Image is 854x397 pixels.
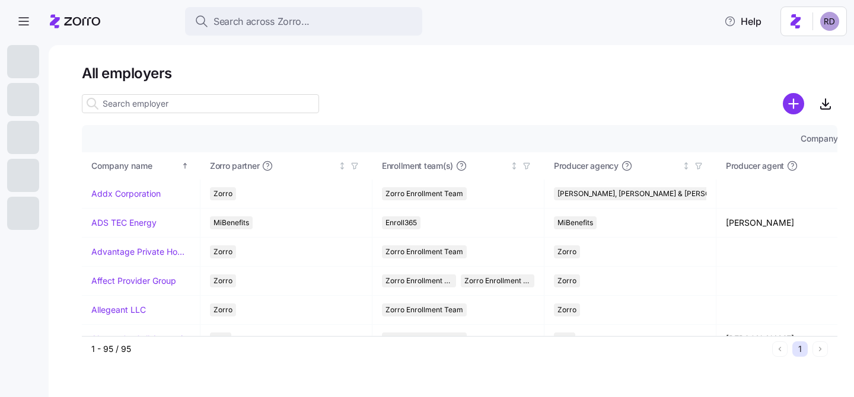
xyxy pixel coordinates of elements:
span: Zorro [557,303,576,316]
span: Zorro [557,245,576,258]
button: Next page [812,341,828,357]
span: Zorro Enrollment Team [385,245,463,258]
span: Zorro Enrollment Team [385,303,463,316]
span: Enrollment team(s) [382,160,453,172]
span: Search across Zorro... [213,14,310,29]
th: Producer agencyNot sorted [544,152,716,180]
span: Zorro [213,274,232,287]
span: Zorro Enrollment Experts [464,274,531,287]
a: Advantage Private Home Care [91,246,190,258]
span: AJG [557,332,572,345]
a: Allegeant LLC [91,304,146,316]
span: Zorro Enrollment Team [385,187,463,200]
span: Enroll365 [385,216,417,229]
span: Zorro [213,245,232,258]
span: MiBenefits [213,216,249,229]
div: Company name [91,159,179,172]
div: 1 - 95 / 95 [91,343,767,355]
button: 1 [792,341,808,357]
svg: add icon [783,93,804,114]
span: Zorro [213,187,232,200]
span: Zorro Enrollment Team [385,332,463,345]
span: Zorro [557,274,576,287]
span: AJG [213,332,228,345]
button: Help [715,9,771,33]
button: Previous page [772,341,788,357]
span: Zorro Enrollment Team [385,274,453,287]
div: Sorted ascending [181,162,189,170]
th: Enrollment team(s)Not sorted [372,152,544,180]
span: Zorro partner [210,160,259,172]
span: MiBenefits [557,216,593,229]
button: Search across Zorro... [185,7,422,36]
span: Producer agency [554,160,619,172]
div: Not sorted [510,162,518,170]
div: Not sorted [338,162,346,170]
a: Always On Call Answering Service [91,333,190,345]
div: Not sorted [682,162,690,170]
th: Zorro partnerNot sorted [200,152,372,180]
a: Addx Corporation [91,188,161,200]
span: Producer agent [726,160,784,172]
a: ADS TEC Energy [91,217,157,229]
span: Zorro [213,303,232,316]
span: Help [724,14,761,28]
input: Search employer [82,94,319,113]
a: Affect Provider Group [91,275,176,287]
h1: All employers [82,64,837,82]
span: [PERSON_NAME], [PERSON_NAME] & [PERSON_NAME] [557,187,742,200]
img: 6d862e07fa9c5eedf81a4422c42283ac [820,12,839,31]
th: Company nameSorted ascending [82,152,200,180]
